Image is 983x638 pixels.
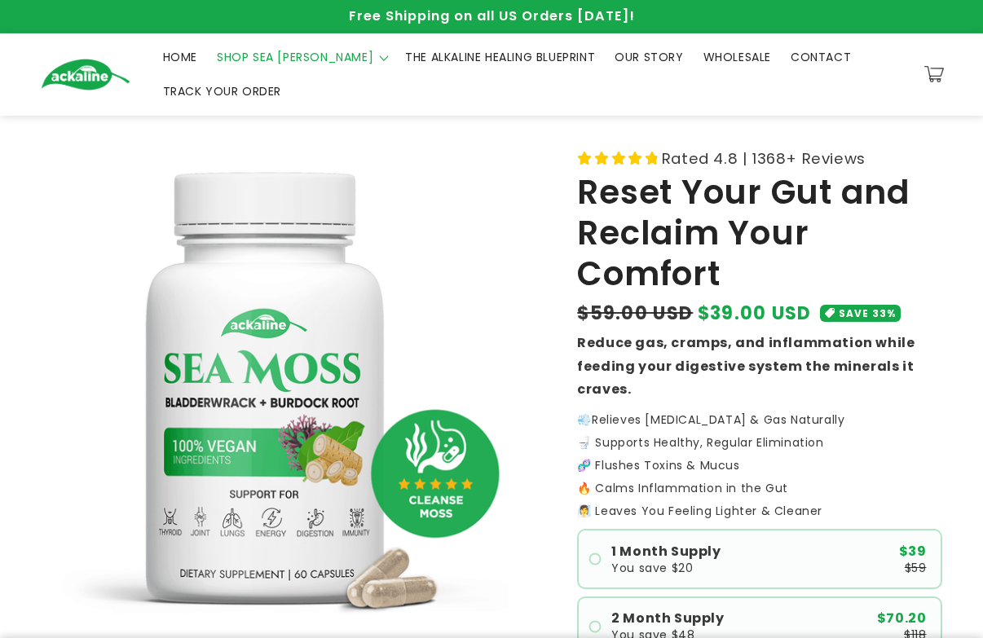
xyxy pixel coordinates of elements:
span: 1 Month Supply [611,545,721,558]
span: $70.20 [877,612,927,625]
a: THE ALKALINE HEALING BLUEPRINT [395,40,605,74]
p: Relieves [MEDICAL_DATA] & Gas Naturally 🚽 Supports Healthy, Regular Elimination 🧬 Flushes Toxins ... [577,414,942,494]
span: Free Shipping on all US Orders [DATE]! [349,7,635,25]
a: OUR STORY [605,40,693,74]
span: HOME [163,50,197,64]
strong: Reduce gas, cramps, and inflammation while feeding your digestive system the minerals it craves. [577,333,915,399]
span: CONTACT [791,50,851,64]
s: $59.00 USD [577,300,693,327]
span: SAVE 33% [839,305,896,322]
strong: 💨 [577,411,592,428]
span: You save $20 [611,562,693,574]
span: Rated 4.8 | 1368+ Reviews [662,145,866,172]
img: Ackaline [41,59,130,90]
a: WHOLESALE [694,40,781,74]
p: 🧖‍♀️ Leaves You Feeling Lighter & Cleaner [577,505,942,517]
span: 2 Month Supply [611,612,724,625]
span: $59 [905,562,927,574]
summary: SHOP SEA [PERSON_NAME] [207,40,395,74]
span: TRACK YOUR ORDER [163,84,282,99]
h1: Reset Your Gut and Reclaim Your Comfort [577,172,942,295]
span: $39.00 USD [698,300,812,327]
span: SHOP SEA [PERSON_NAME] [217,50,373,64]
a: TRACK YOUR ORDER [153,74,292,108]
span: OUR STORY [615,50,683,64]
a: HOME [153,40,207,74]
span: THE ALKALINE HEALING BLUEPRINT [405,50,595,64]
span: $39 [899,545,927,558]
span: WHOLESALE [703,50,771,64]
a: CONTACT [781,40,861,74]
